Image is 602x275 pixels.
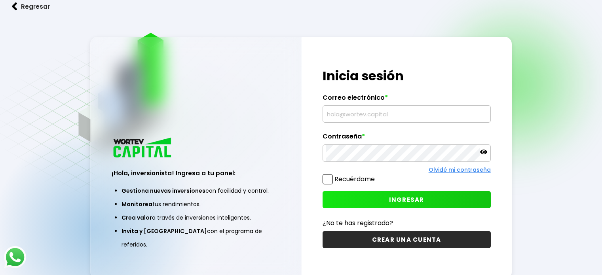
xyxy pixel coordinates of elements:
span: Invita y [GEOGRAPHIC_DATA] [122,227,207,235]
a: Olvidé mi contraseña [429,166,491,174]
li: tus rendimientos. [122,197,270,211]
li: con facilidad y control. [122,184,270,197]
span: Monitorea [122,200,152,208]
button: INGRESAR [323,191,491,208]
p: ¿No te has registrado? [323,218,491,228]
img: flecha izquierda [12,2,17,11]
li: con el programa de referidos. [122,224,270,251]
button: CREAR UNA CUENTA [323,231,491,248]
label: Recuérdame [334,174,375,184]
span: Crea valor [122,214,152,222]
label: Contraseña [323,133,491,144]
img: logos_whatsapp-icon.242b2217.svg [4,246,26,268]
a: ¿No te has registrado?CREAR UNA CUENTA [323,218,491,248]
h3: ¡Hola, inversionista! Ingresa a tu panel: [112,169,280,178]
img: logo_wortev_capital [112,137,174,160]
label: Correo electrónico [323,94,491,106]
li: a través de inversiones inteligentes. [122,211,270,224]
span: INGRESAR [389,195,424,204]
h1: Inicia sesión [323,66,491,85]
span: Gestiona nuevas inversiones [122,187,205,195]
input: hola@wortev.capital [326,106,487,122]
